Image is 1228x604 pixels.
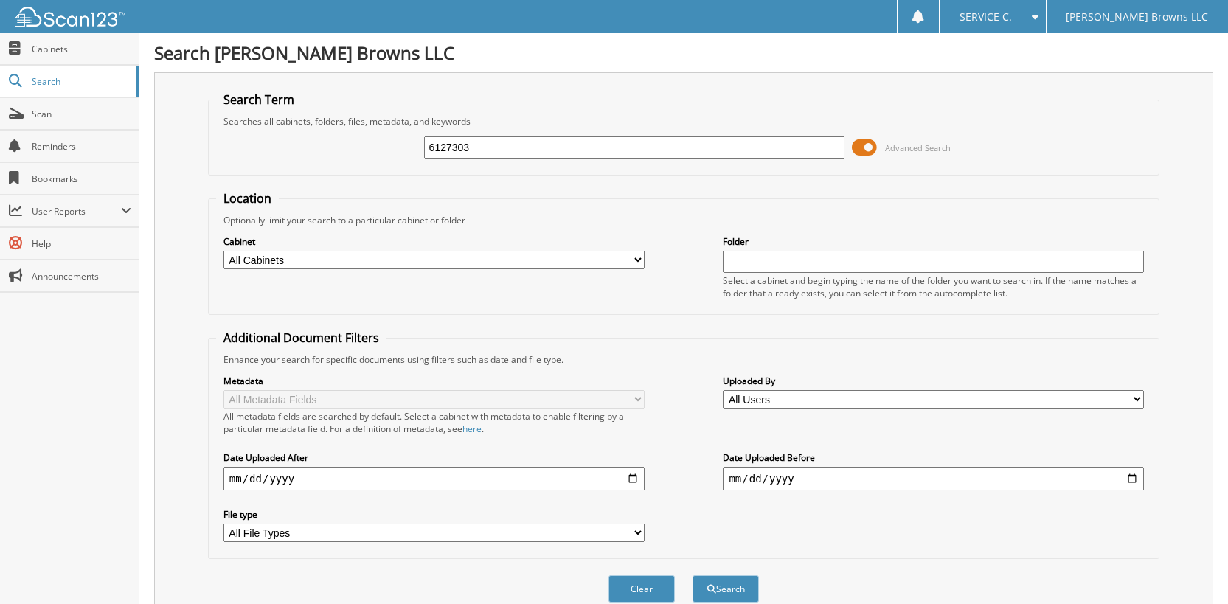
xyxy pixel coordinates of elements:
span: User Reports [32,205,121,218]
span: Reminders [32,140,131,153]
div: Optionally limit your search to a particular cabinet or folder [216,214,1151,226]
span: Help [32,237,131,250]
a: here [462,423,482,435]
label: Date Uploaded After [223,451,645,464]
iframe: Chat Widget [1154,533,1228,604]
label: Cabinet [223,235,645,248]
span: Search [32,75,129,88]
span: Advanced Search [885,142,951,153]
input: start [223,467,645,490]
input: end [723,467,1144,490]
span: Bookmarks [32,173,131,185]
legend: Additional Document Filters [216,330,386,346]
button: Clear [608,575,675,603]
img: scan123-logo-white.svg [15,7,125,27]
label: File type [223,508,645,521]
h1: Search [PERSON_NAME] Browns LLC [154,41,1213,65]
div: All metadata fields are searched by default. Select a cabinet with metadata to enable filtering b... [223,410,645,435]
span: Cabinets [32,43,131,55]
div: Select a cabinet and begin typing the name of the folder you want to search in. If the name match... [723,274,1144,299]
button: Search [693,575,759,603]
div: Enhance your search for specific documents using filters such as date and file type. [216,353,1151,366]
span: [PERSON_NAME] Browns LLC [1066,13,1208,21]
label: Metadata [223,375,645,387]
div: Searches all cabinets, folders, files, metadata, and keywords [216,115,1151,128]
span: Announcements [32,270,131,282]
legend: Location [216,190,279,206]
label: Folder [723,235,1144,248]
span: Scan [32,108,131,120]
legend: Search Term [216,91,302,108]
span: SERVICE C. [960,13,1012,21]
label: Uploaded By [723,375,1144,387]
label: Date Uploaded Before [723,451,1144,464]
